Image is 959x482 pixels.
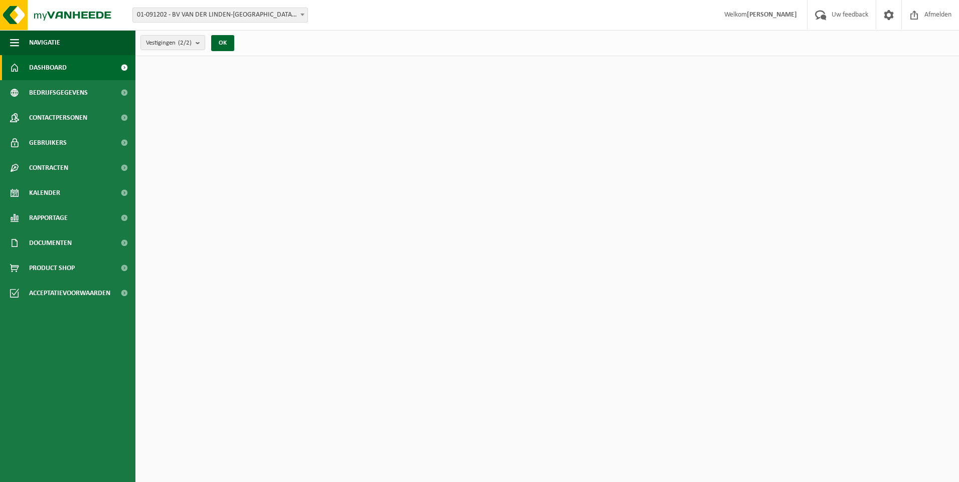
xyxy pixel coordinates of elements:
[29,105,87,130] span: Contactpersonen
[132,8,308,23] span: 01-091202 - BV VAN DER LINDEN-CREVE - WACHTEBEKE
[29,256,75,281] span: Product Shop
[29,55,67,80] span: Dashboard
[178,40,192,46] count: (2/2)
[29,30,60,55] span: Navigatie
[29,230,72,256] span: Documenten
[29,130,67,155] span: Gebruikers
[140,35,205,50] button: Vestigingen(2/2)
[133,8,307,22] span: 01-091202 - BV VAN DER LINDEN-CREVE - WACHTEBEKE
[146,36,192,51] span: Vestigingen
[29,80,88,105] span: Bedrijfsgegevens
[747,11,797,19] strong: [PERSON_NAME]
[29,180,60,205] span: Kalender
[29,155,68,180] span: Contracten
[29,281,110,306] span: Acceptatievoorwaarden
[29,205,68,230] span: Rapportage
[211,35,234,51] button: OK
